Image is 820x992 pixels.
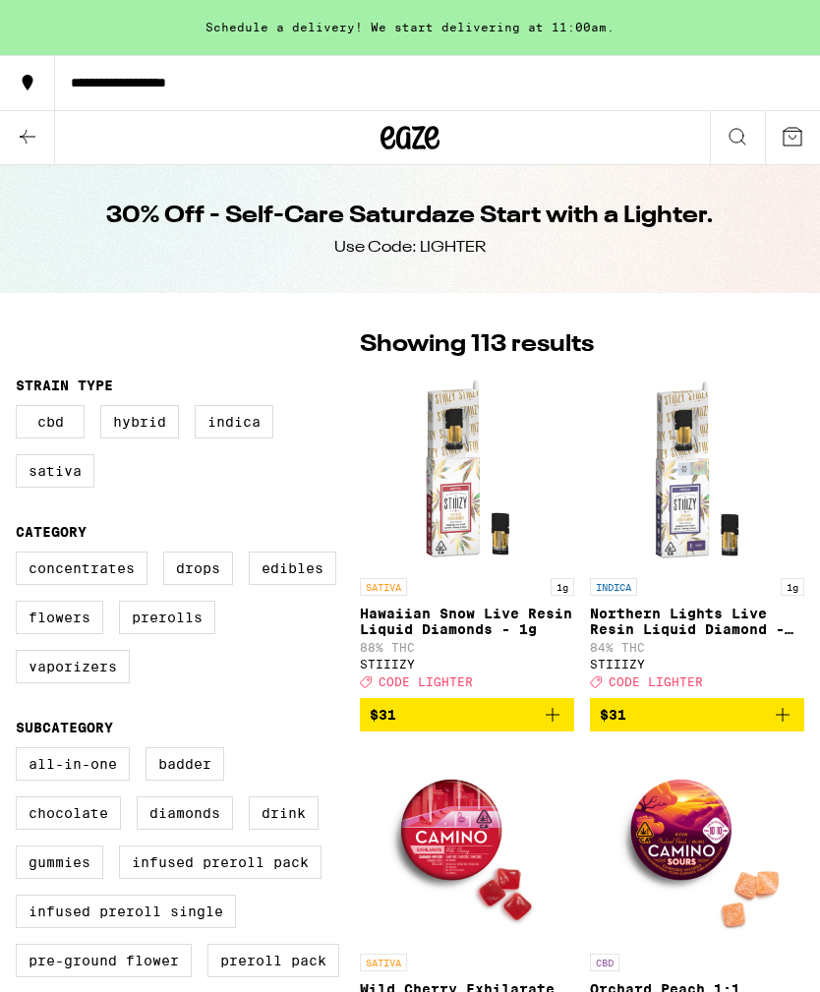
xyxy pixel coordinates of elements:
img: Camino - Wild Cherry Exhilarate 5:5:5 Gummies [369,747,565,944]
div: STIIIZY [590,658,804,671]
legend: Subcategory [16,720,113,735]
p: 84% THC [590,641,804,654]
label: Infused Preroll Pack [119,846,322,879]
label: Diamonds [137,796,233,830]
label: Concentrates [16,552,147,585]
p: Showing 113 results [360,328,804,362]
a: Open page for Northern Lights Live Resin Liquid Diamond - 1g from STIIIZY [590,372,804,698]
p: SATIVA [360,954,407,971]
p: SATIVA [360,578,407,596]
img: Camino - Orchard Peach 1:1 Balance Sours Gummies [599,747,795,944]
p: Northern Lights Live Resin Liquid Diamond - 1g [590,606,804,637]
p: Hawaiian Snow Live Resin Liquid Diamonds - 1g [360,606,574,637]
label: Vaporizers [16,650,130,683]
label: Drink [249,796,319,830]
p: 88% THC [360,641,574,654]
span: $31 [600,707,626,723]
label: Badder [146,747,224,781]
label: Sativa [16,454,94,488]
label: All-In-One [16,747,130,781]
img: STIIIZY - Hawaiian Snow Live Resin Liquid Diamonds - 1g [369,372,565,568]
div: STIIIZY [360,658,574,671]
img: STIIIZY - Northern Lights Live Resin Liquid Diamond - 1g [599,372,795,568]
h1: 30% Off - Self-Care Saturdaze Start with a Lighter. [106,200,714,233]
p: 1g [781,578,804,596]
label: Pre-ground Flower [16,944,192,977]
label: Preroll Pack [207,944,339,977]
p: 1g [551,578,574,596]
label: Edibles [249,552,336,585]
span: CODE LIGHTER [379,675,473,688]
button: Add to bag [360,698,574,731]
label: Prerolls [119,601,215,634]
legend: Category [16,524,87,540]
legend: Strain Type [16,378,113,393]
a: Open page for Hawaiian Snow Live Resin Liquid Diamonds - 1g from STIIIZY [360,372,574,698]
label: Flowers [16,601,103,634]
div: Use Code: LIGHTER [334,237,486,259]
label: Chocolate [16,796,121,830]
label: Infused Preroll Single [16,895,236,928]
p: CBD [590,954,619,971]
label: CBD [16,405,85,438]
span: CODE LIGHTER [609,675,703,688]
label: Drops [163,552,233,585]
span: Help [47,14,88,31]
label: Hybrid [100,405,179,438]
label: Gummies [16,846,103,879]
button: Add to bag [590,698,804,731]
p: INDICA [590,578,637,596]
label: Indica [195,405,273,438]
span: $31 [370,707,396,723]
